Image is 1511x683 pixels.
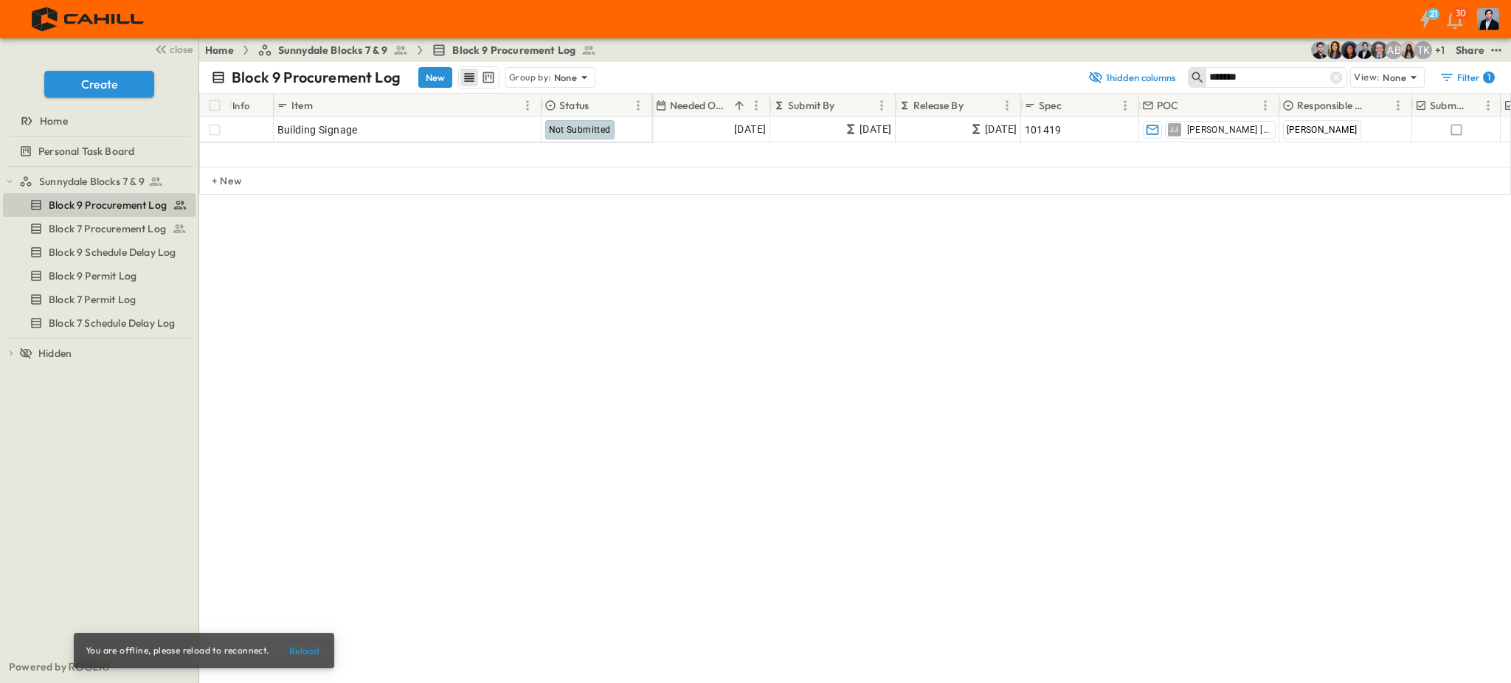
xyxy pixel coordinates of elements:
[212,173,221,188] p: + New
[1411,6,1440,32] button: 21
[3,266,193,286] a: Block 9 Permit Log
[1079,67,1185,88] button: 1hidden columns
[257,43,409,58] a: Sunnydale Blocks 7 & 9
[1456,43,1484,58] div: Share
[1430,98,1465,113] p: Submitted?
[1256,97,1274,114] button: Menu
[1439,70,1495,85] div: Filter
[1157,98,1179,113] p: POC
[860,121,891,138] span: [DATE]
[3,288,196,311] div: Block 7 Permit Logtest
[592,97,608,114] button: Sort
[278,43,388,58] span: Sunnydale Blocks 7 & 9
[1467,97,1484,114] button: Sort
[1487,41,1505,59] button: test
[1355,41,1373,59] img: Mike Daly (mdaly@cahill-sf.com)
[1434,67,1499,88] button: Filter1
[1414,41,1432,59] div: Teddy Khuong (tkhuong@guzmangc.com)
[418,67,452,88] button: New
[170,42,193,57] span: close
[1435,43,1450,58] p: + 1
[1373,97,1389,114] button: Sort
[1430,8,1438,20] h6: 21
[432,43,596,58] a: Block 9 Procurement Log
[1287,125,1358,135] span: [PERSON_NAME]
[3,218,193,239] a: Block 7 Procurement Log
[38,346,72,361] span: Hidden
[3,217,196,240] div: Block 7 Procurement Logtest
[1116,97,1134,114] button: Menu
[3,264,196,288] div: Block 9 Permit Logtest
[838,97,854,114] button: Sort
[479,69,497,86] button: kanban view
[1326,41,1344,59] img: Kim Bowen (kbowen@cahill-sf.com)
[1025,122,1062,137] span: 101419
[731,97,747,114] button: Sort
[49,221,166,236] span: Block 7 Procurement Log
[316,97,332,114] button: Sort
[734,121,766,138] span: [DATE]
[49,268,136,283] span: Block 9 Permit Log
[1065,97,1081,114] button: Sort
[629,97,647,114] button: Menu
[3,139,196,163] div: Personal Task Boardtest
[554,70,578,85] p: None
[1479,97,1497,114] button: Menu
[49,316,175,330] span: Block 7 Schedule Delay Log
[49,198,167,212] span: Block 9 Procurement Log
[3,111,193,131] a: Home
[19,171,193,192] a: Sunnydale Blocks 7 & 9
[205,43,234,58] a: Home
[86,637,269,664] div: You are offline, please reload to reconnect.
[40,114,68,128] span: Home
[1383,70,1406,85] p: None
[44,71,154,97] button: Create
[232,85,250,126] div: Info
[1400,41,1417,59] img: Raven Libunao (rlibunao@cahill-sf.com)
[1354,69,1380,86] p: View:
[1341,41,1358,59] img: Olivia Khan (okhan@cahill-sf.com)
[1187,124,1269,136] span: [PERSON_NAME] [PERSON_NAME]
[998,97,1016,114] button: Menu
[1385,41,1403,59] div: Andrew Barreto (abarreto@guzmangc.com)
[1311,41,1329,59] img: Anthony Vazquez (avazquez@cahill-sf.com)
[3,289,193,310] a: Block 7 Permit Log
[3,170,196,193] div: Sunnydale Blocks 7 & 9test
[3,195,193,215] a: Block 9 Procurement Log
[458,66,499,89] div: table view
[452,43,575,58] span: Block 9 Procurement Log
[670,98,728,113] p: Needed Onsite
[38,144,134,159] span: Personal Task Board
[913,98,964,113] p: Release By
[3,313,193,333] a: Block 7 Schedule Delay Log
[229,94,274,117] div: Info
[519,97,536,114] button: Menu
[18,4,160,35] img: 4f72bfc4efa7236828875bac24094a5ddb05241e32d018417354e964050affa1.png
[148,38,196,59] button: close
[49,245,176,260] span: Block 9 Schedule Delay Log
[1039,98,1062,113] p: Spec
[1370,41,1388,59] img: Jared Salin (jsalin@cahill-sf.com)
[873,97,891,114] button: Menu
[985,121,1017,138] span: [DATE]
[1389,97,1407,114] button: Menu
[967,97,983,114] button: Sort
[281,639,328,662] button: Reload
[509,70,551,85] p: Group by:
[232,67,401,88] p: Block 9 Procurement Log
[549,125,611,135] span: Not Submitted
[1456,7,1466,19] p: 30
[3,242,193,263] a: Block 9 Schedule Delay Log
[1182,97,1198,114] button: Sort
[205,43,605,58] nav: breadcrumbs
[3,141,193,162] a: Personal Task Board
[559,98,589,113] p: Status
[277,122,358,137] span: Building Signage
[747,97,765,114] button: Menu
[3,193,196,217] div: Block 9 Procurement Logtest
[788,98,835,113] p: Submit By
[3,240,196,264] div: Block 9 Schedule Delay Logtest
[1477,8,1499,30] img: Profile Picture
[1169,129,1179,130] span: JJ
[460,69,478,86] button: row view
